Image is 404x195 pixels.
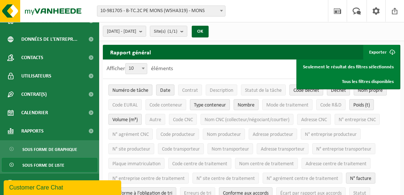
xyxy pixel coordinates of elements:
label: Afficher éléments [107,66,173,72]
count: (1/1) [167,29,177,34]
button: Volume (m³)Volume (m³): Activate to sort [108,114,142,125]
button: Nom producteurNom producteur: Activate to sort [203,129,245,140]
button: Numéro de tâcheNuméro de tâche: Activate to remove sorting [108,84,152,95]
span: Volume (m³) [112,117,138,123]
button: N° site producteurN° site producteur : Activate to sort [108,143,154,154]
button: N° entreprise transporteurN° entreprise transporteur: Activate to sort [312,143,375,154]
span: Code conteneur [149,102,182,108]
span: Nom transporteur [212,147,249,152]
button: DateDate: Activate to sort [156,84,174,95]
span: Adresse CNC [301,117,327,123]
button: Adresse producteurAdresse producteur: Activate to sort [249,129,297,140]
span: Données de l'entrepr... [21,30,77,48]
button: Plaque immatriculationPlaque immatriculation: Activate to sort [108,158,165,169]
button: AutreAutre: Activate to sort [145,114,165,125]
span: Nom producteur [207,132,241,137]
span: 10 [126,64,147,74]
button: Nom centre de traitementNom centre de traitement: Activate to sort [235,158,298,169]
button: Exporter [363,45,400,59]
span: Adresse transporteur [261,147,304,152]
span: Code CNC [173,117,193,123]
button: N° entreprise producteurN° entreprise producteur: Activate to sort [301,129,361,140]
button: N° site centre de traitementN° site centre de traitement: Activate to sort [192,173,259,184]
a: Sous forme de graphique [2,142,97,156]
button: N° entreprise CNCN° entreprise CNC: Activate to sort [335,114,380,125]
span: Autre [149,117,161,123]
button: Code R&DCode R&amp;D: Activate to sort [316,99,346,110]
span: N° site centre de traitement [196,176,255,181]
span: Code transporteur [162,147,200,152]
a: Seulement le résultat des filtres sélectionnés [297,59,399,74]
button: Code transporteurCode transporteur: Activate to sort [158,143,204,154]
span: N° entreprise centre de traitement [112,176,185,181]
button: Mode de traitementMode de traitement: Activate to sort [262,99,313,110]
span: N° entreprise producteur [305,132,357,137]
button: [DATE] - [DATE] [103,26,146,37]
button: Code centre de traitementCode centre de traitement: Activate to sort [168,158,231,169]
span: Code centre de traitement [172,161,227,167]
span: Numéro de tâche [112,88,148,93]
button: Code conteneurCode conteneur: Activate to sort [145,99,186,110]
span: Nom propre [358,88,383,93]
button: Statut de la tâcheStatut de la tâche: Activate to sort [241,84,286,95]
span: N° site producteur [112,147,150,152]
span: Déchet [331,88,346,93]
span: Adresse centre de traitement [306,161,367,167]
span: Documents [21,174,49,192]
span: N° agrément centre de traitement [267,176,338,181]
span: N° entreprise CNC [339,117,376,123]
span: Sous forme de graphique [22,142,77,156]
span: Utilisateurs [21,67,51,85]
button: DescriptionDescription: Activate to sort [206,84,237,95]
button: N° agrément CNCN° agrément CNC: Activate to sort [108,129,153,140]
span: [DATE] - [DATE] [107,26,136,37]
h2: Rapport général [103,45,158,59]
button: N° factureN° facture: Activate to sort [346,173,375,184]
span: Adresse producteur [253,132,293,137]
span: Rapports [21,122,44,140]
span: Contrat [182,88,198,93]
button: Code producteurCode producteur: Activate to sort [156,129,199,140]
span: Nombre [238,102,255,108]
span: Sous forme de liste [22,158,64,172]
a: Sous forme de liste [2,158,97,172]
span: Contacts [21,48,43,67]
span: Calendrier [21,104,48,122]
span: N° agrément CNC [112,132,149,137]
span: Date [160,88,170,93]
button: Adresse transporteurAdresse transporteur: Activate to sort [257,143,309,154]
span: Nom centre de traitement [239,161,294,167]
button: OK [192,26,209,37]
button: ContratContrat: Activate to sort [178,84,202,95]
button: N° agrément centre de traitementN° agrément centre de traitement: Activate to sort [263,173,342,184]
span: 10-981705 - B-TC.2C PE MONS (W5HA319) - MONS [97,6,225,16]
span: N° facture [350,176,371,181]
span: Contrat(s) [21,85,47,104]
button: Code EURALCode EURAL: Activate to sort [108,99,142,110]
a: Tous les filtres disponibles [297,74,399,89]
button: Type conteneurType conteneur: Activate to sort [190,99,230,110]
button: Adresse centre de traitementAdresse centre de traitement: Activate to sort [302,158,371,169]
iframe: chat widget [4,179,123,195]
span: Statut de la tâche [245,88,282,93]
button: Nom CNC (collecteur/négociant/courtier)Nom CNC (collecteur/négociant/courtier): Activate to sort [201,114,293,125]
span: Code producteur [160,132,195,137]
span: Site(s) [154,26,177,37]
span: Plaque immatriculation [112,161,160,167]
button: N° entreprise centre de traitementN° entreprise centre de traitement: Activate to sort [108,173,189,184]
span: Description [210,88,233,93]
span: Code R&D [320,102,342,108]
button: Site(s)(1/1) [150,26,187,37]
button: Poids (t)Poids (t): Activate to sort [349,99,374,110]
span: 10-981705 - B-TC.2C PE MONS (W5HA319) - MONS [97,6,226,17]
span: N° entreprise transporteur [316,147,371,152]
button: NombreNombre: Activate to sort [234,99,259,110]
button: DéchetDéchet: Activate to sort [327,84,350,95]
span: Type conteneur [194,102,226,108]
button: Nom transporteurNom transporteur: Activate to sort [208,143,253,154]
span: Mode de traitement [266,102,309,108]
button: Code CNCCode CNC: Activate to sort [169,114,197,125]
button: Adresse CNCAdresse CNC: Activate to sort [297,114,331,125]
span: 10 [125,63,147,74]
span: Poids (t) [353,102,370,108]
